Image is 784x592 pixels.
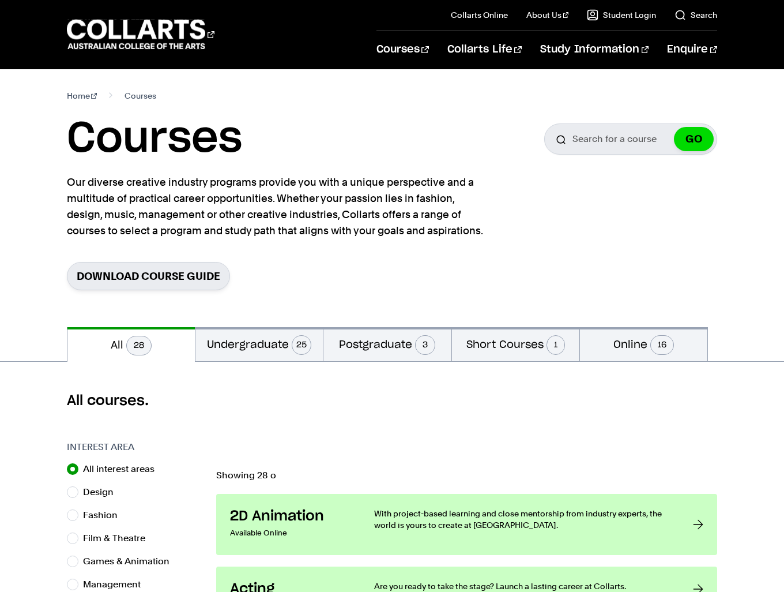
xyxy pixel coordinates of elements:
h1: Courses [67,113,242,165]
a: Study Information [540,31,649,69]
a: Download Course Guide [67,262,230,290]
a: Enquire [667,31,717,69]
label: Games & Animation [83,553,179,569]
label: All interest areas [83,461,164,477]
button: All28 [67,327,195,362]
a: Student Login [587,9,656,21]
a: Collarts Online [451,9,508,21]
a: Courses [376,31,429,69]
button: Online16 [580,327,707,361]
p: Available Online [230,525,351,541]
label: Fashion [83,507,127,523]
button: Short Courses1 [452,327,579,361]
a: Home [67,88,97,104]
a: 2D Animation Available Online With project-based learning and close mentorship from industry expe... [216,494,718,555]
label: Film & Theatre [83,530,154,546]
div: Go to homepage [67,18,214,51]
h3: 2D Animation [230,508,351,525]
h2: All courses. [67,392,718,410]
button: GO [674,127,714,151]
a: About Us [526,9,569,21]
span: 3 [415,335,435,355]
a: Search [674,9,717,21]
p: Our diverse creative industry programs provide you with a unique perspective and a multitude of p... [67,174,488,239]
span: 1 [546,335,565,355]
span: 25 [292,335,311,355]
button: Postgraduate3 [323,327,451,361]
span: Courses [125,88,156,104]
input: Search for a course [544,123,717,155]
p: With project-based learning and close mentorship from industry experts, the world is yours to cre... [374,508,670,531]
a: Collarts Life [447,31,522,69]
span: 16 [650,335,674,355]
button: Undergraduate25 [195,327,323,361]
span: 28 [126,336,152,355]
label: Design [83,484,123,500]
h3: Interest Area [67,440,205,454]
p: Are you ready to take the stage? Launch a lasting career at Collarts. [374,580,670,592]
p: Showing 28 o [216,471,718,480]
